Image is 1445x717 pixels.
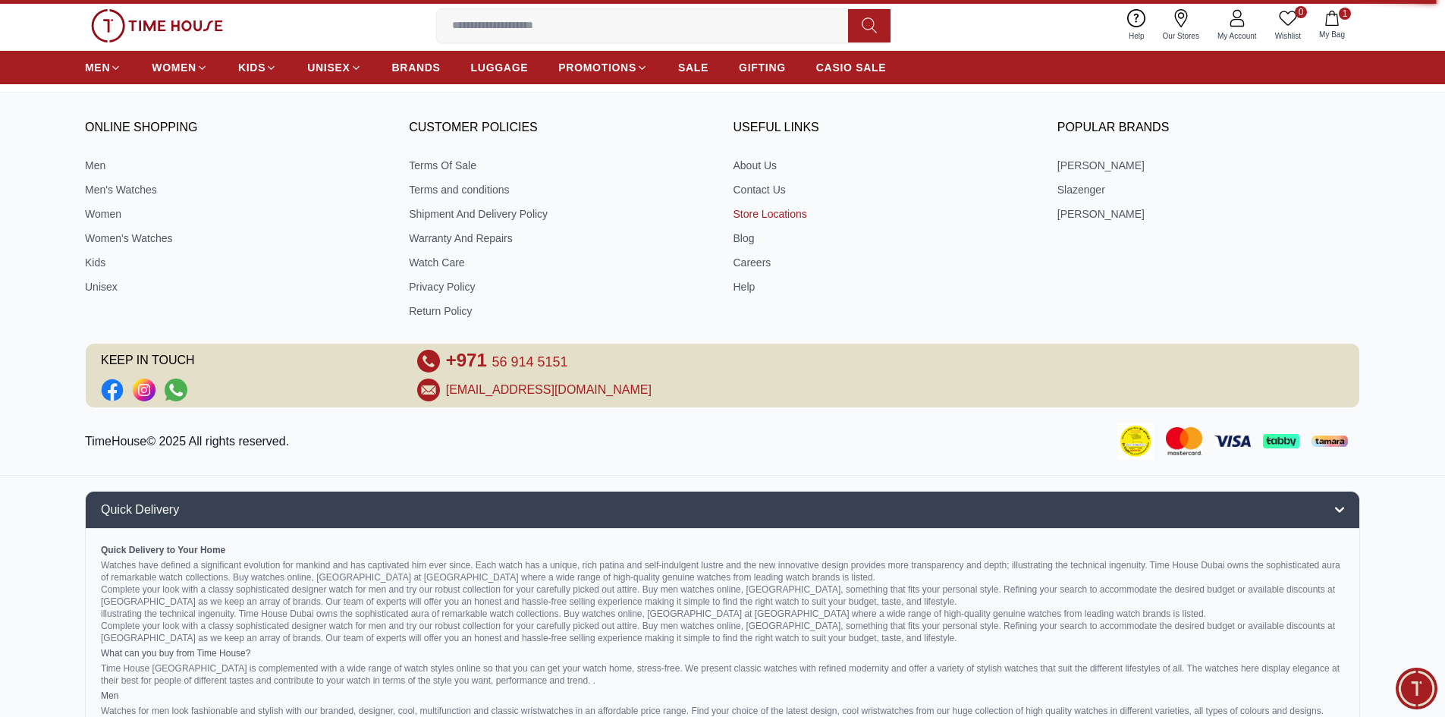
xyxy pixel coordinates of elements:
[4,49,300,103] div: Zoe
[1295,6,1307,18] span: 0
[739,54,786,81] a: GIFTING
[409,206,712,222] a: Shipment And Delivery Policy
[733,255,1036,270] a: Careers
[1214,436,1251,447] img: Visa
[85,231,388,246] a: Women's Watches
[1310,8,1354,43] button: 1My Bag
[85,60,110,75] span: MEN
[409,255,712,270] a: Watch Care
[733,117,1036,140] h3: USEFUL LINKS
[816,60,887,75] span: CASIO SALE
[85,206,388,222] a: Women
[19,20,210,34] div: Conversation
[1120,6,1154,45] a: Help
[1123,30,1151,42] span: Help
[189,479,259,491] span: Conversation
[1339,8,1351,20] span: 1
[1057,117,1360,140] h3: Popular Brands
[409,117,712,140] h3: CUSTOMER POLICIES
[1211,30,1263,42] span: My Account
[238,60,265,75] span: KIDS
[409,158,712,173] a: Terms Of Sale
[101,501,179,519] span: Quick Delivery
[85,491,1360,528] button: Quick Delivery
[61,79,253,91] span: Hello! I'm your Time House Watches Support Assistant. How can I assist you [DATE]?
[1166,427,1202,455] img: Mastercard
[1266,6,1310,45] a: 0Wishlist
[101,379,124,401] a: Social Link
[1057,206,1360,222] a: [PERSON_NAME]
[152,60,196,75] span: WOMEN
[253,59,288,73] span: Just now
[238,54,277,81] a: KIDS
[409,279,712,294] a: Privacy Policy
[678,54,708,81] a: SALE
[1311,436,1348,448] img: Tamara Payment
[307,54,361,81] a: UNISEX
[816,54,887,81] a: CASIO SALE
[558,54,648,81] a: PROMOTIONS
[678,60,708,75] span: SALE
[1057,158,1360,173] a: [PERSON_NAME]
[101,705,1344,717] p: Watches for men look fashionable and stylish with our branded, designer, cool, multifunction and ...
[61,59,224,79] div: [PERSON_NAME]
[733,158,1036,173] a: About Us
[471,60,529,75] span: LUGGAGE
[1157,30,1205,42] span: Our Stores
[5,445,147,496] div: Home
[133,379,155,401] a: Social Link
[101,544,1344,556] h2: Quick Delivery to Your Home
[307,60,350,75] span: UNISEX
[492,354,567,370] span: 56 914 5151
[409,303,712,319] a: Return Policy
[101,690,1344,702] h2: Men
[101,647,1344,659] h2: What can you buy from Time House?
[1263,434,1299,448] img: Tabby Payment
[61,479,92,491] span: Home
[733,182,1036,197] a: Contact Us
[392,54,441,81] a: BRANDS
[152,54,208,81] a: WOMEN
[1313,29,1351,40] span: My Bag
[1396,668,1437,709] div: Chat Widget
[392,60,441,75] span: BRANDS
[733,279,1036,294] a: Help
[733,206,1036,222] a: Store Locations
[1269,30,1307,42] span: Wishlist
[85,255,388,270] a: Kids
[85,158,388,173] a: Men
[1057,182,1360,197] a: Slazenger
[558,60,636,75] span: PROMOTIONS
[733,231,1036,246] a: Blog
[91,9,223,42] img: ...
[165,379,187,401] a: Social Link
[446,381,652,399] a: [EMAIL_ADDRESS][DOMAIN_NAME]
[101,662,1344,687] p: Time House [GEOGRAPHIC_DATA] is complemented with a wide range of watch styles online so that you...
[20,61,49,90] img: Profile picture of Zoe
[1154,6,1208,45] a: Our Stores
[471,54,529,81] a: LUGGAGE
[409,231,712,246] a: Warranty And Repairs
[101,350,396,373] span: KEEP IN TOUCH
[101,559,1344,644] p: Watches have defined a significant evolution for mankind and has captivated him ever since. Each ...
[1117,423,1154,460] img: Consumer Payment
[85,54,121,81] a: MEN
[150,445,298,496] div: Conversation
[101,379,124,401] li: Facebook
[739,60,786,75] span: GIFTING
[85,279,388,294] a: Unisex
[409,182,712,197] a: Terms and conditions
[85,117,388,140] h3: ONLINE SHOPPING
[85,432,295,451] p: TimeHouse© 2025 All rights reserved.
[85,182,388,197] a: Men's Watches
[446,350,568,373] a: +971 56 914 5151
